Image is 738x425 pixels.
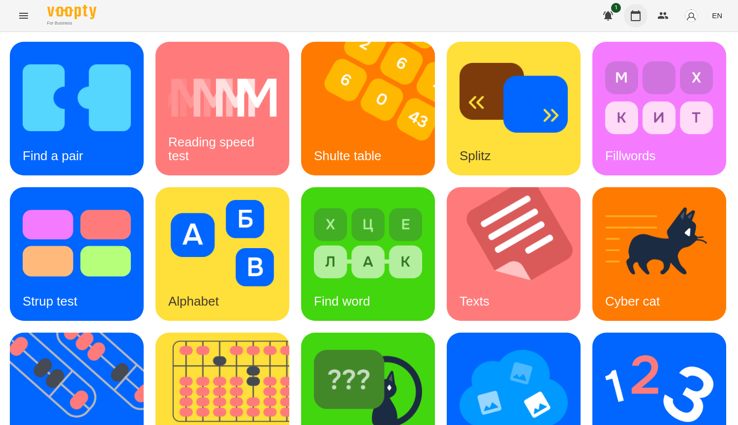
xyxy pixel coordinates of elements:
h3: Shulte table [314,148,381,163]
h3: Cyber cat [605,294,660,309]
span: For Business [47,20,96,27]
h3: Texts [460,294,490,309]
span: EN [712,10,722,21]
img: Alphabet [168,200,277,286]
a: Shulte tableShulte table [301,42,435,175]
img: Splitz [460,55,568,141]
a: Strup testStrup test [10,187,144,321]
a: Cyber catCyber cat [592,187,726,321]
a: TextsTexts [447,187,581,321]
img: Reading speed test [168,55,277,141]
a: FillwordsFillwords [592,42,726,175]
h3: Reading speed test [168,135,258,163]
a: Find wordFind word [301,187,435,321]
h3: Fillwords [605,148,656,163]
h3: Strup test [23,294,77,309]
button: EN [708,6,726,25]
a: Reading speed testReading speed test [155,42,289,175]
img: Voopty Logo [47,5,96,19]
span: 1 [611,3,621,13]
h3: Splitz [460,148,491,163]
button: Menu [12,4,35,28]
h3: Find word [314,294,370,309]
a: SplitzSplitz [447,42,581,175]
img: Strup test [23,200,131,286]
img: Find a pair [23,55,131,141]
img: Fillwords [605,55,713,141]
a: Find a pairFind a pair [10,42,144,175]
img: Cyber cat [605,200,713,286]
img: Find word [314,200,422,286]
h3: Alphabet [168,294,219,309]
img: Shulte table [301,42,447,175]
img: Texts [447,187,593,321]
img: avatar_s.png [684,9,698,23]
a: AlphabetAlphabet [155,187,289,321]
h3: Find a pair [23,148,83,163]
